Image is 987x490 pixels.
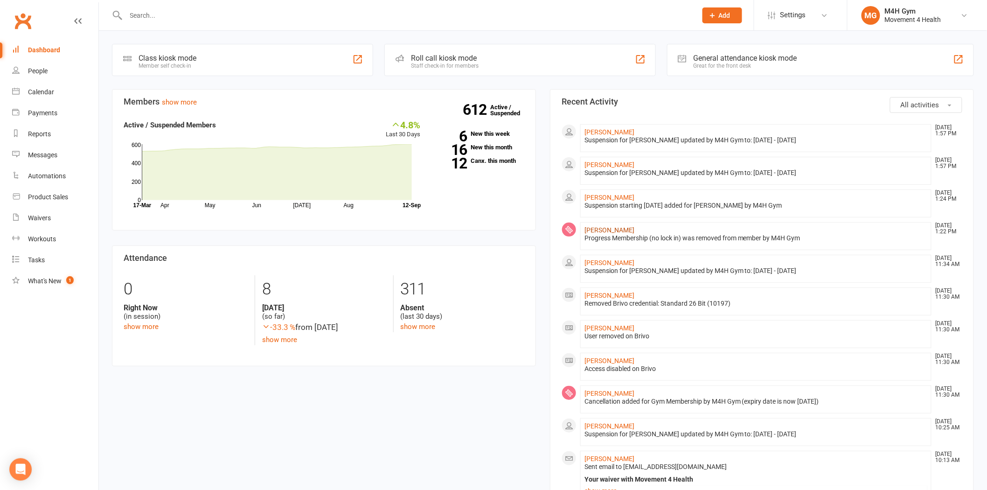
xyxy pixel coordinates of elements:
[12,103,98,124] a: Payments
[490,97,531,123] a: 612Active / Suspended
[262,303,386,321] div: (so far)
[411,63,479,69] div: Staff check-in for members
[435,144,524,150] a: 16New this month
[584,202,927,210] div: Suspension starting [DATE] added for [PERSON_NAME] by M4H Gym
[584,365,927,373] div: Access disabled on Brivo
[124,303,248,321] div: (in session)
[28,193,68,201] div: Product Sales
[584,476,927,483] div: Your waiver with Movement 4 Health
[9,458,32,481] div: Open Intercom Messenger
[124,97,524,106] h3: Members
[780,5,806,26] span: Settings
[28,88,54,96] div: Calendar
[435,158,524,164] a: 12Canx. this month
[12,208,98,229] a: Waivers
[885,7,941,15] div: M4H Gym
[12,229,98,250] a: Workouts
[386,119,421,140] div: Last 30 Days
[66,276,74,284] span: 1
[28,151,57,159] div: Messages
[262,303,386,312] strong: [DATE]
[931,419,962,431] time: [DATE] 10:25 AM
[562,97,962,106] h3: Recent Activity
[162,98,197,106] a: show more
[12,271,98,292] a: What's New1
[28,214,51,222] div: Waivers
[123,9,690,22] input: Search...
[584,267,927,275] div: Suspension for [PERSON_NAME] updated by M4H Gym to: [DATE] - [DATE]
[584,234,927,242] div: Progress Membership (no lock in) was removed from member by M4H Gym
[12,124,98,145] a: Reports
[124,121,216,129] strong: Active / Suspended Members
[12,250,98,271] a: Tasks
[584,430,927,438] div: Suspension for [PERSON_NAME] updated by M4H Gym to: [DATE] - [DATE]
[584,128,634,136] a: [PERSON_NAME]
[931,386,962,398] time: [DATE] 11:30 AM
[435,143,467,157] strong: 16
[931,321,962,333] time: [DATE] 11:30 AM
[702,7,742,23] button: Add
[12,82,98,103] a: Calendar
[584,332,927,340] div: User removed on Brivo
[931,288,962,300] time: [DATE] 11:30 AM
[584,194,634,201] a: [PERSON_NAME]
[124,275,248,303] div: 0
[584,357,634,364] a: [PERSON_NAME]
[262,322,295,332] span: -33.3 %
[931,223,962,235] time: [DATE] 1:22 PM
[901,101,939,109] span: All activities
[862,6,880,25] div: MG
[11,9,35,33] a: Clubworx
[124,322,159,331] a: show more
[931,255,962,267] time: [DATE] 11:34 AM
[584,300,927,308] div: Removed Brivo credential: Standard 26 Bit (10197)
[584,390,634,397] a: [PERSON_NAME]
[885,15,941,24] div: Movement 4 Health
[386,119,421,130] div: 4.8%
[435,131,524,137] a: 6New this week
[262,275,386,303] div: 8
[931,190,962,202] time: [DATE] 1:24 PM
[435,156,467,170] strong: 12
[28,67,48,75] div: People
[694,54,797,63] div: General attendance kiosk mode
[12,40,98,61] a: Dashboard
[411,54,479,63] div: Roll call kiosk mode
[931,451,962,463] time: [DATE] 10:13 AM
[28,46,60,54] div: Dashboard
[719,12,730,19] span: Add
[28,235,56,243] div: Workouts
[139,54,196,63] div: Class kiosk mode
[12,187,98,208] a: Product Sales
[584,226,634,234] a: [PERSON_NAME]
[401,303,524,312] strong: Absent
[584,422,634,430] a: [PERSON_NAME]
[401,322,436,331] a: show more
[28,256,45,264] div: Tasks
[435,129,467,143] strong: 6
[124,253,524,263] h3: Attendance
[28,130,51,138] div: Reports
[890,97,962,113] button: All activities
[28,109,57,117] div: Payments
[931,157,962,169] time: [DATE] 1:57 PM
[28,172,66,180] div: Automations
[584,136,927,144] div: Suspension for [PERSON_NAME] updated by M4H Gym to: [DATE] - [DATE]
[584,292,634,299] a: [PERSON_NAME]
[584,259,634,266] a: [PERSON_NAME]
[12,166,98,187] a: Automations
[124,303,248,312] strong: Right Now
[584,324,634,332] a: [PERSON_NAME]
[584,161,634,168] a: [PERSON_NAME]
[931,353,962,365] time: [DATE] 11:30 AM
[584,169,927,177] div: Suspension for [PERSON_NAME] updated by M4H Gym to: [DATE] - [DATE]
[584,463,727,470] span: Sent email to [EMAIL_ADDRESS][DOMAIN_NAME]
[584,398,927,406] div: Cancellation added for Gym Membership by M4H Gym (expiry date is now [DATE])
[139,63,196,69] div: Member self check-in
[931,125,962,137] time: [DATE] 1:57 PM
[28,277,62,285] div: What's New
[401,303,524,321] div: (last 30 days)
[262,321,386,334] div: from [DATE]
[262,336,297,344] a: show more
[401,275,524,303] div: 311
